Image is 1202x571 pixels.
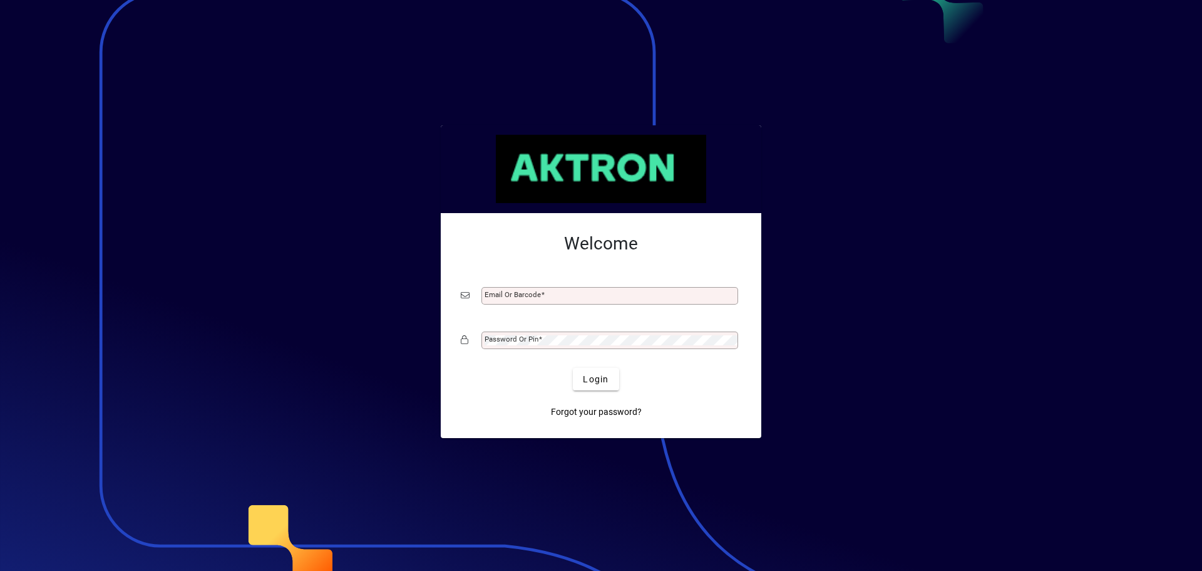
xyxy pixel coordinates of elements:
h2: Welcome [461,233,741,254]
mat-label: Email or Barcode [485,290,541,299]
span: Login [583,373,609,386]
a: Forgot your password? [546,401,647,423]
span: Forgot your password? [551,406,642,419]
button: Login [573,368,619,390]
mat-label: Password or Pin [485,335,538,343]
